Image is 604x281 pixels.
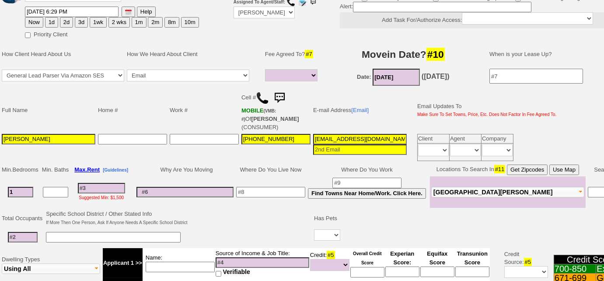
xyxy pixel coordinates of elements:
[455,267,489,277] input: Ask Customer: Do You Know Your Transunion Credit Score
[90,17,107,28] button: 1wk
[482,134,513,144] td: Company
[390,250,414,266] font: Experian Score:
[418,134,450,144] td: Client
[332,178,402,188] input: #9
[353,251,382,265] font: Overall Credit Score
[350,267,384,277] input: Ask Customer: Do You Know Your Overall Credit Score
[0,8,28,13] font: 19 hours Ago
[215,248,310,278] td: Source of Income & Job Title:
[575,0,601,7] a: Hide Logs
[489,69,583,84] input: #7
[75,17,88,28] button: 3d
[137,7,156,17] button: Help
[422,73,450,80] b: ([DATE])
[45,17,58,28] button: 1d
[25,28,67,39] label: Priority Client
[216,257,309,268] input: #4
[2,263,100,274] button: Using All
[241,107,264,114] font: MOBILE
[307,163,427,176] td: Where Do You Work
[164,17,179,28] button: 8m
[143,248,215,278] td: Name:
[78,183,125,193] input: #3
[549,165,579,175] button: Use Map
[87,166,100,173] span: Rent
[524,258,532,266] span: #5
[327,46,480,62] h3: Movein Date?
[385,267,419,277] input: Ask Customer: Do You Know Your Experian Credit Score
[35,116,57,124] a: [Reply]
[431,187,584,197] button: [GEOGRAPHIC_DATA][PERSON_NAME]
[135,163,235,176] td: Why Are You Moving
[305,50,313,58] span: #7
[256,91,269,105] img: call.png
[236,187,305,197] input: #8
[436,166,579,172] nobr: Locations To Search In
[8,232,38,242] input: #2
[8,187,33,197] input: #1
[4,265,31,272] span: Using All
[426,48,445,61] span: #10
[103,248,143,278] td: Applicant 1 >>
[450,134,482,144] td: Agent
[132,17,147,28] button: 1m
[103,168,128,172] b: [Guidelines]
[417,112,557,117] font: Make Sure To Set Towns, Price, Etc. Does Not Factor In Fee Agreed To.
[240,88,312,133] td: Cell # Of (CONSUMER)
[310,248,350,278] td: Credit:
[241,107,276,122] b: AT&T Wireless
[97,88,168,133] td: Home #
[168,88,240,133] td: Work #
[313,209,342,228] td: Has Pets
[0,88,97,133] td: Full Name
[235,163,307,176] td: Where Do You Live Now
[351,107,369,113] a: [Email]
[223,268,250,275] span: Verifiable
[41,163,70,176] td: Min. Baths
[411,88,558,133] td: Email Updates To
[13,166,38,173] span: Bedrooms
[433,189,553,196] span: [GEOGRAPHIC_DATA][PERSON_NAME]
[0,41,126,67] td: How Client Heard About Us
[0,209,45,228] td: Total Occupants
[79,195,124,200] font: Suggested Min: $1,500
[148,17,163,28] button: 2m
[25,17,43,28] button: Now
[126,41,259,67] td: How We Heard About Client
[457,250,488,266] font: Transunion Score
[103,166,128,173] a: [Guidelines]
[108,17,130,28] button: 2 wks
[0,125,24,138] b: [DATE]
[251,116,299,122] b: [PERSON_NAME]
[181,17,199,28] button: 10m
[312,88,408,133] td: E-mail Address
[568,14,581,21] font: Log
[46,220,187,225] font: If More Then One Person, Ask If Anyone Needs A Specific School District
[0,163,41,176] td: Min.
[308,188,426,199] button: Find Towns Near Home/Work. Click Here.
[264,41,321,67] td: Fee Agreed To?
[554,264,596,274] td: 700-850
[74,166,100,173] b: Max.
[313,134,407,144] input: 1st Email - Question #0
[25,32,31,38] input: Priority Client
[427,250,447,266] font: Equifax Score
[271,89,288,107] img: sms.png
[136,187,234,197] input: #6
[494,165,506,173] span: #11
[327,251,335,259] span: #5
[0,0,28,14] b: [DATE]
[420,267,454,277] input: Ask Customer: Do You Know Your Equifax Credit Score
[313,144,407,155] input: 2nd Email
[35,14,562,116] u: Loremip do sitametcon ad elitseddoei tem Incid Ut, Labor Etdolo, MA, 90489 - a {enim-adminimven: ...
[357,74,371,80] b: Date:
[60,17,73,28] button: 2d
[125,9,132,15] img: [calendar icon]
[45,209,189,228] td: Specific School District / Other Stated Info
[507,165,548,175] button: Get Zipcodes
